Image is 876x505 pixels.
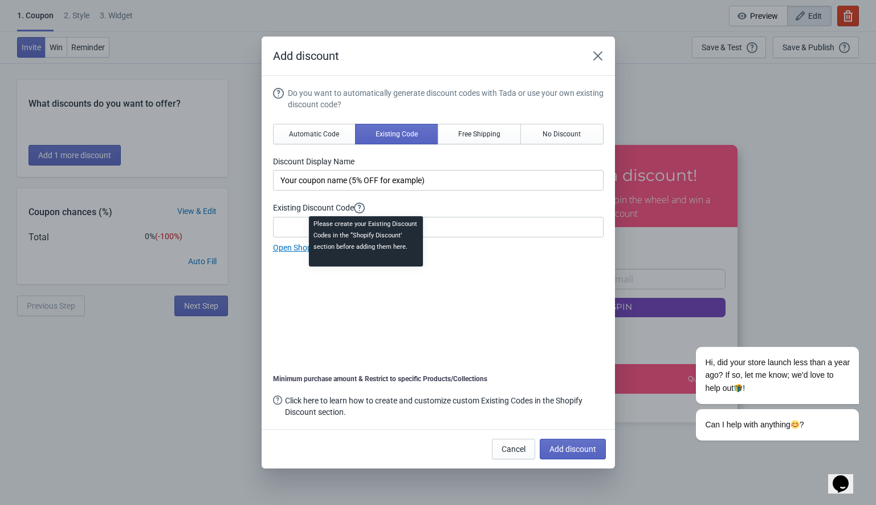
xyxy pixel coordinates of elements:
button: Free Shipping [438,124,521,144]
span: Existing Code [376,130,418,139]
button: Automatic Code [273,124,356,144]
iframe: chat widget [828,459,865,494]
button: Existing Code [355,124,438,144]
button: Cancel [492,439,535,459]
div: Click here to learn how to create and customize custom Existing Codes in the Shopify Discount sec... [285,395,603,418]
button: No Discount [520,124,604,144]
label: Discount Display Name [273,156,604,167]
span: Add discount [549,445,596,454]
button: Close [588,46,608,66]
label: Existing Discount Code [273,202,604,214]
button: Add discount [540,439,606,459]
div: Minimum purchase amount & Restrict to specific Products/Collections [273,374,604,383]
h2: Add discount [273,48,576,64]
a: Open Shopify’s Discount section [273,243,386,252]
span: Free Shipping [458,130,500,139]
div: Do you want to automatically generate discount codes with Tada or use your own existing discount ... [288,87,604,110]
iframe: chat widget [659,244,865,454]
span: No Discount [543,130,581,139]
span: Automatic Code [289,130,339,139]
span: Cancel [502,445,525,454]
